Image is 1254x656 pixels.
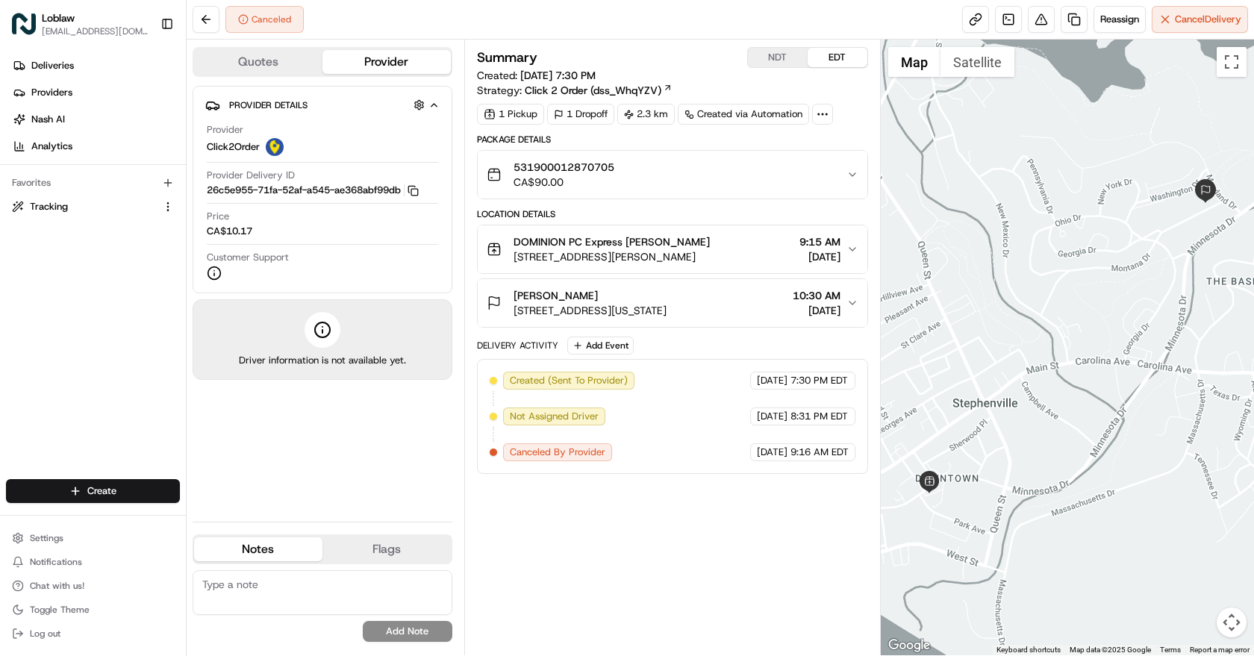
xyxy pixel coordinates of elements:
[567,337,634,354] button: Add Event
[477,51,537,64] h3: Summary
[678,104,809,125] a: Created via Automation
[42,25,149,37] button: [EMAIL_ADDRESS][DOMAIN_NAME]
[1094,6,1146,33] button: Reassign
[207,169,295,182] span: Provider Delivery ID
[6,195,180,219] button: Tracking
[15,15,45,45] img: Nash
[46,231,125,243] span: Loblaw 12 agents
[30,628,60,640] span: Log out
[225,6,304,33] button: Canceled
[478,279,867,327] button: [PERSON_NAME][STREET_ADDRESS][US_STATE]10:30 AM[DATE]
[42,10,75,25] button: Loblaw
[6,528,180,549] button: Settings
[996,645,1061,655] button: Keyboard shortcuts
[15,60,272,84] p: Welcome 👋
[149,370,181,381] span: Pylon
[12,200,156,213] a: Tracking
[6,107,186,131] a: Nash AI
[31,86,72,99] span: Providers
[793,288,840,303] span: 10:30 AM
[15,335,27,347] div: 📗
[514,288,598,303] span: [PERSON_NAME]
[31,113,65,126] span: Nash AI
[30,334,114,349] span: Knowledge Base
[322,537,451,561] button: Flags
[1070,646,1151,654] span: Map data ©2025 Google
[141,334,240,349] span: API Documentation
[510,446,605,459] span: Canceled By Provider
[514,303,667,318] span: [STREET_ADDRESS][US_STATE]
[30,556,82,568] span: Notifications
[757,374,787,387] span: [DATE]
[31,59,74,72] span: Deliveries
[194,537,322,561] button: Notes
[525,83,673,98] a: Click 2 Order (dss_WhqYZV)
[6,575,180,596] button: Chat with us!
[46,272,121,284] span: [PERSON_NAME]
[1160,646,1181,654] a: Terms (opens in new tab)
[547,104,614,125] div: 1 Dropoff
[254,147,272,165] button: Start new chat
[888,47,940,77] button: Show street map
[1100,13,1139,26] span: Reassign
[790,374,848,387] span: 7:30 PM EDT
[120,328,246,354] a: 💻API Documentation
[31,140,72,153] span: Analytics
[105,369,181,381] a: Powered byPylon
[1175,13,1241,26] span: Cancel Delivery
[940,47,1014,77] button: Show satellite imagery
[6,81,186,104] a: Providers
[1190,646,1250,654] a: Report a map error
[239,354,406,367] span: Driver information is not available yet.
[31,143,58,169] img: 30910f29-0c51-41c2-b588-b76a93e9f242-bb38531d-bb28-43ab-8a58-cd2199b04601
[205,93,440,117] button: Provider Details
[6,599,180,620] button: Toggle Theme
[790,446,849,459] span: 9:16 AM EDT
[885,636,934,655] a: Open this area in Google Maps (opens a new window)
[30,604,90,616] span: Toggle Theme
[885,636,934,655] img: Google
[477,340,558,352] div: Delivery Activity
[757,446,787,459] span: [DATE]
[30,580,84,592] span: Chat with us!
[322,50,451,74] button: Provider
[39,96,246,112] input: Clear
[87,484,116,498] span: Create
[207,225,252,238] span: CA$10.17
[6,134,186,158] a: Analytics
[793,303,840,318] span: [DATE]
[6,479,180,503] button: Create
[790,410,848,423] span: 8:31 PM EDT
[6,54,186,78] a: Deliveries
[514,160,614,175] span: 531900012870705
[207,210,229,223] span: Price
[510,410,599,423] span: Not Assigned Driver
[477,134,868,146] div: Package Details
[194,50,322,74] button: Quotes
[1152,6,1248,33] button: CancelDelivery
[617,104,675,125] div: 2.3 km
[67,143,245,157] div: Start new chat
[520,69,596,82] span: [DATE] 7:30 PM
[67,157,205,169] div: We're available if you need us!
[15,194,100,206] div: Past conversations
[478,151,867,199] button: 531900012870705CA$90.00
[477,208,868,220] div: Location Details
[30,532,63,544] span: Settings
[207,140,260,154] span: Click2Order
[15,257,39,281] img: Jandy Espique
[1217,47,1247,77] button: Toggle fullscreen view
[510,374,628,387] span: Created (Sent To Provider)
[478,225,867,273] button: DOMINION PC Express [PERSON_NAME][STREET_ADDRESS][PERSON_NAME]9:15 AM[DATE]
[514,234,710,249] span: DOMINION PC Express [PERSON_NAME]
[799,234,840,249] span: 9:15 AM
[799,249,840,264] span: [DATE]
[525,83,661,98] span: Click 2 Order (dss_WhqYZV)
[132,272,163,284] span: [DATE]
[6,171,180,195] div: Favorites
[9,328,120,354] a: 📗Knowledge Base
